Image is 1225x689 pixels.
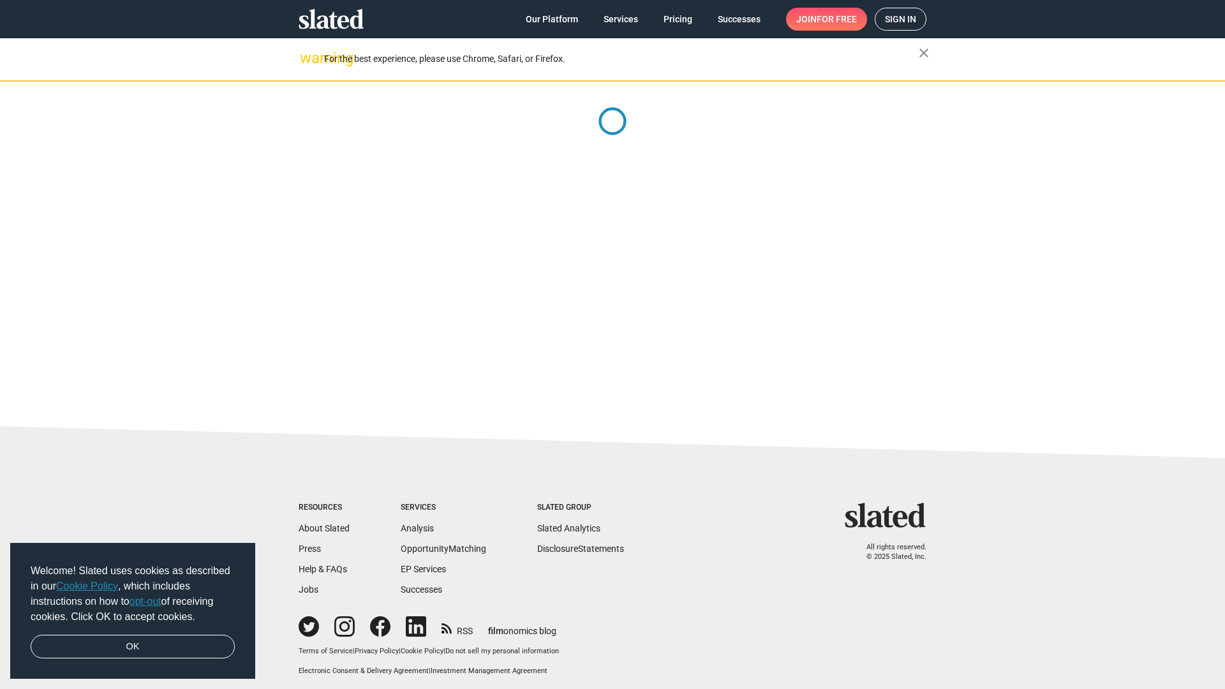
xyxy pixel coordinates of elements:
[399,647,401,655] span: |
[401,564,446,574] a: EP Services
[299,544,321,554] a: Press
[31,563,235,625] span: Welcome! Slated uses cookies as described in our , which includes instructions on how to of recei...
[526,8,578,31] span: Our Platform
[401,584,442,595] a: Successes
[796,8,857,31] span: Join
[31,635,235,659] a: dismiss cookie message
[130,596,161,607] a: opt-out
[537,523,600,533] a: Slated Analytics
[885,8,916,30] span: Sign in
[786,8,867,31] a: Joinfor free
[664,8,692,31] span: Pricing
[875,8,926,31] a: Sign in
[299,523,350,533] a: About Slated
[299,667,429,675] a: Electronic Consent & Delivery Agreement
[353,647,355,655] span: |
[817,8,857,31] span: for free
[653,8,702,31] a: Pricing
[853,543,926,561] p: All rights reserved. © 2025 Slated, Inc.
[401,503,486,513] div: Services
[401,523,434,533] a: Analysis
[56,581,118,591] a: Cookie Policy
[442,618,473,637] a: RSS
[445,647,559,656] button: Do not sell my personal information
[299,503,350,513] div: Resources
[299,584,318,595] a: Jobs
[299,564,347,574] a: Help & FAQs
[401,544,486,554] a: OpportunityMatching
[604,8,638,31] span: Services
[537,503,624,513] div: Slated Group
[718,8,761,31] span: Successes
[299,647,353,655] a: Terms of Service
[300,50,315,66] mat-icon: warning
[488,615,556,637] a: filmonomics blog
[10,543,255,679] div: cookieconsent
[488,626,503,636] span: film
[537,544,624,554] a: DisclosureStatements
[916,45,932,61] mat-icon: close
[443,647,445,655] span: |
[431,667,547,675] a: Investment Management Agreement
[429,667,431,675] span: |
[593,8,648,31] a: Services
[355,647,399,655] a: Privacy Policy
[401,647,443,655] a: Cookie Policy
[324,50,919,68] div: For the best experience, please use Chrome, Safari, or Firefox.
[708,8,771,31] a: Successes
[516,8,588,31] a: Our Platform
